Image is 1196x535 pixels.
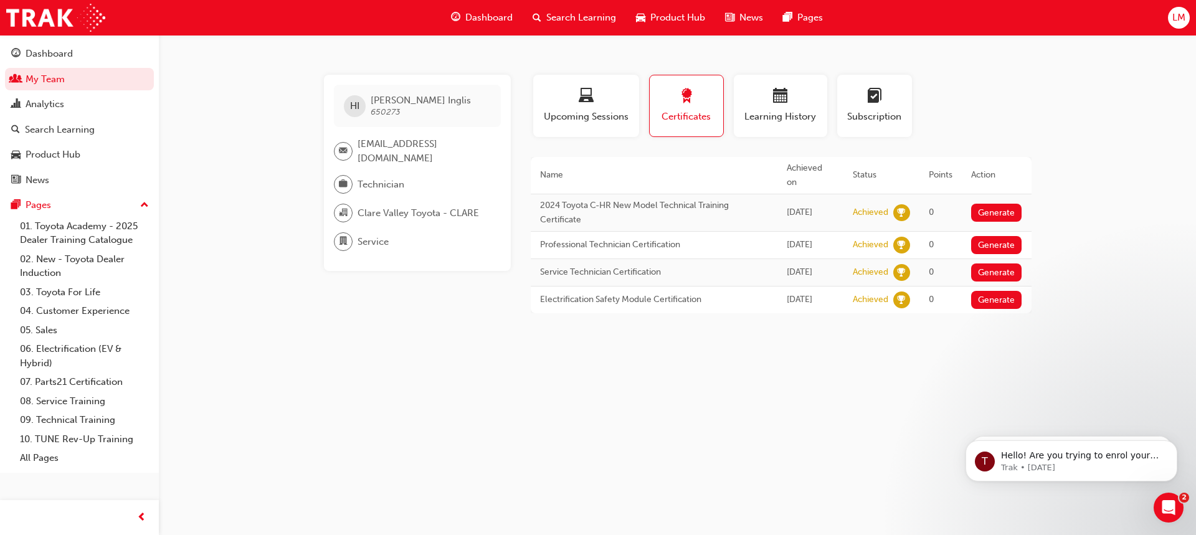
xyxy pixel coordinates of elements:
a: 02. New - Toyota Dealer Induction [15,250,154,283]
a: Dashboard [5,42,154,65]
a: 01. Toyota Academy - 2025 Dealer Training Catalogue [15,217,154,250]
span: car-icon [11,149,21,161]
a: 09. Technical Training [15,410,154,430]
span: Subscription [847,110,903,124]
span: learningplan-icon [867,88,882,105]
a: 10. TUNE Rev-Up Training [15,430,154,449]
div: News [26,173,49,187]
span: Dashboard [465,11,513,25]
span: car-icon [636,10,645,26]
span: pages-icon [11,200,21,211]
a: 05. Sales [15,321,154,340]
span: 0 [929,207,934,217]
th: Points [919,157,962,194]
a: All Pages [15,448,154,468]
span: guage-icon [11,49,21,60]
span: award-icon [679,88,694,105]
span: search-icon [11,125,20,136]
button: DashboardMy TeamAnalyticsSearch LearningProduct HubNews [5,40,154,194]
span: [PERSON_NAME] Inglis [371,95,471,106]
span: briefcase-icon [339,176,348,192]
a: search-iconSearch Learning [523,5,626,31]
span: Upcoming Sessions [543,110,630,124]
span: Service [358,235,389,249]
button: Subscription [837,75,912,137]
div: Achieved [853,239,888,251]
iframe: Intercom live chat [1154,493,1184,523]
div: Search Learning [25,123,95,137]
a: 03. Toyota For Life [15,283,154,302]
span: pages-icon [783,10,792,26]
a: Search Learning [5,118,154,141]
td: Professional Technician Certification [531,232,778,259]
td: 2024 Toyota C-HR New Model Technical Training Certificate [531,194,778,232]
th: Achieved on [777,157,843,194]
div: Achieved [853,207,888,219]
th: Action [962,157,1032,194]
span: news-icon [11,175,21,186]
span: learningRecordVerb_ACHIEVE-icon [893,264,910,281]
span: search-icon [533,10,541,26]
span: [EMAIL_ADDRESS][DOMAIN_NAME] [358,137,491,165]
span: learningRecordVerb_ACHIEVE-icon [893,291,910,308]
button: Upcoming Sessions [533,75,639,137]
span: HI [350,99,359,113]
button: Certificates [649,75,724,137]
span: LM [1172,11,1185,25]
span: organisation-icon [339,205,348,221]
div: Product Hub [26,148,80,162]
span: Fri May 16 2025 15:09:48 GMT+0930 (Australian Central Standard Time) [787,207,812,217]
button: Pages [5,194,154,217]
span: laptop-icon [579,88,594,105]
a: car-iconProduct Hub [626,5,715,31]
a: 08. Service Training [15,392,154,411]
span: Learning History [743,110,818,124]
span: prev-icon [137,510,146,526]
a: news-iconNews [715,5,773,31]
span: learningRecordVerb_ACHIEVE-icon [893,204,910,221]
span: Search Learning [546,11,616,25]
th: Status [843,157,919,194]
span: people-icon [11,74,21,85]
img: Trak [6,4,105,32]
span: Thu Aug 08 2024 15:21:52 GMT+0930 (Australian Central Standard Time) [787,267,812,277]
a: 06. Electrification (EV & Hybrid) [15,339,154,372]
span: 0 [929,267,934,277]
span: Product Hub [650,11,705,25]
span: 0 [929,239,934,250]
span: Technician [358,178,404,192]
a: My Team [5,68,154,91]
iframe: Intercom notifications message [947,414,1196,501]
a: Analytics [5,93,154,116]
span: guage-icon [451,10,460,26]
span: Mon Mar 03 2025 12:30:00 GMT+1030 (Australian Central Daylight Time) [787,239,812,250]
div: Analytics [26,97,64,111]
span: 0 [929,294,934,305]
a: 04. Customer Experience [15,301,154,321]
td: Service Technician Certification [531,259,778,286]
div: Pages [26,198,51,212]
td: Electrification Safety Module Certification [531,286,778,314]
span: Sun Jul 02 2023 23:30:00 GMT+0930 (Australian Central Standard Time) [787,294,812,305]
span: 650273 [371,107,401,117]
th: Name [531,157,778,194]
span: department-icon [339,234,348,250]
span: learningRecordVerb_ACHIEVE-icon [893,237,910,253]
a: guage-iconDashboard [441,5,523,31]
span: Clare Valley Toyota - CLARE [358,206,479,220]
div: Achieved [853,267,888,278]
span: 2 [1179,493,1189,503]
button: Generate [971,291,1022,309]
button: Learning History [734,75,827,137]
span: chart-icon [11,99,21,110]
a: News [5,169,154,192]
a: Product Hub [5,143,154,166]
span: Pages [797,11,823,25]
button: LM [1168,7,1190,29]
a: pages-iconPages [773,5,833,31]
span: email-icon [339,143,348,159]
span: news-icon [725,10,734,26]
